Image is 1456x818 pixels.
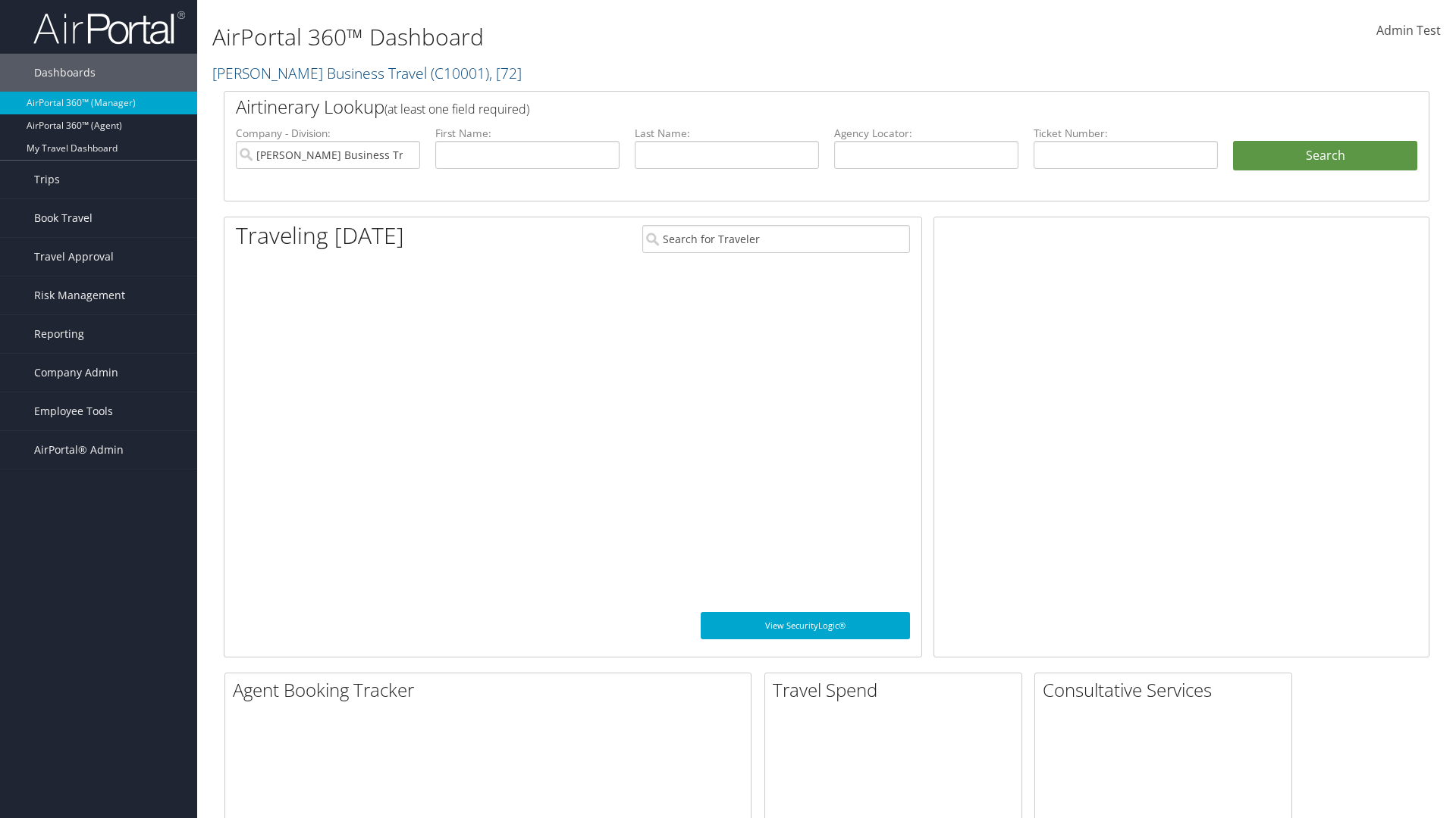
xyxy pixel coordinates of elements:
[431,63,489,83] span: ( C10001 )
[1034,126,1218,141] label: Ticket Number:
[34,315,84,353] span: Reporting
[233,677,751,703] h2: Agent Booking Tracker
[642,225,910,253] input: Search for Traveler
[1376,22,1441,39] span: Admin Test
[34,354,118,392] span: Company Admin
[236,220,404,251] h1: Traveling [DATE]
[33,10,185,45] img: airportal-logo.png
[773,677,1021,703] h2: Travel Spend
[34,392,113,430] span: Employee Tools
[34,238,114,276] span: Travel Approval
[1376,8,1441,55] a: Admin Test
[834,126,1018,141] label: Agency Locator:
[701,612,910,639] a: View SecurityLogic®
[435,126,620,141] label: First Name:
[34,161,60,198] span: Trips
[212,21,1031,53] h1: AirPortal 360™ Dashboard
[236,94,1317,120] h2: Airtinerary Lookup
[34,431,124,469] span: AirPortal® Admin
[34,199,93,237] span: Book Travel
[1233,141,1417,171] button: Search
[489,63,522,83] span: , [ 72 ]
[34,276,125,314] span: Risk Management
[34,54,96,92] span: Dashboards
[236,126,420,141] label: Company - Division:
[635,126,819,141] label: Last Name:
[212,63,522,83] a: [PERSON_NAME] Business Travel
[384,101,529,117] span: (at least one field required)
[1043,677,1291,703] h2: Consultative Services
